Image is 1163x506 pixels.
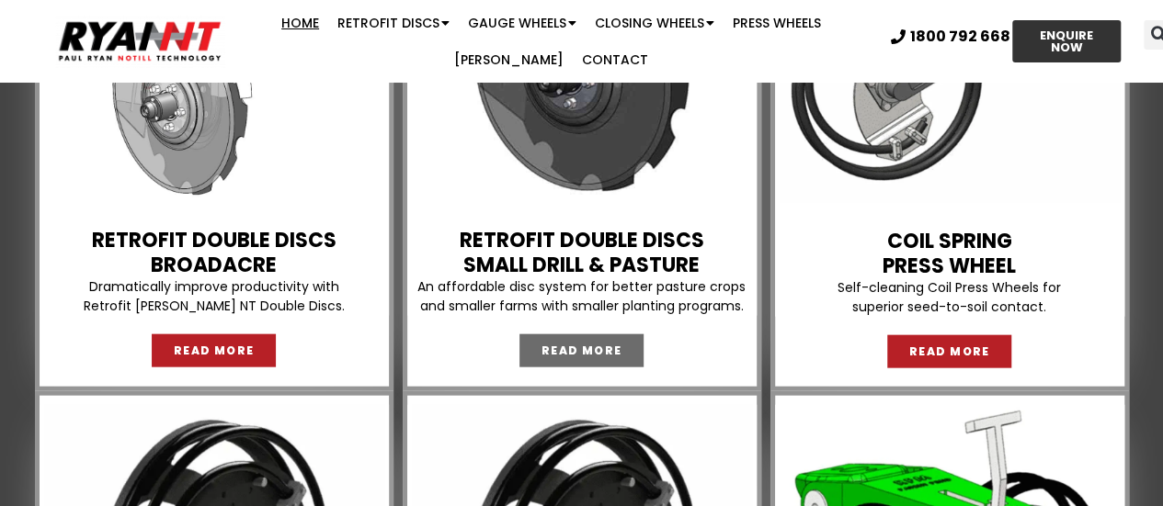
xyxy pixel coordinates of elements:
[225,5,877,78] nav: Menu
[55,15,225,67] img: Ryan NT logo
[92,226,336,278] a: Retrofit Double DiscsBROADACRE
[891,29,1010,44] a: 1800 792 668
[573,41,657,78] a: Contact
[883,227,1016,279] a: COIL SPRINGPRESS WHEEL
[445,41,573,78] a: [PERSON_NAME]
[586,5,724,41] a: Closing Wheels
[44,277,384,316] p: Dramatically improve productivity with Retrofit [PERSON_NAME] NT Double Discs.
[412,277,752,316] p: An affordable disc system for better pasture crops and smaller farms with smaller planting programs.
[272,5,328,41] a: Home
[328,5,459,41] a: Retrofit Discs
[1029,29,1104,53] span: ENQUIRE NOW
[780,278,1120,317] p: Self-cleaning Coil Press Wheels for superior seed-to-soil contact.
[724,5,830,41] a: Press Wheels
[519,334,644,367] a: READ MORE
[460,226,704,278] a: Retrofit Double DiscsSMALL DRILL & PASTURE
[459,5,586,41] a: Gauge Wheels
[174,345,255,356] span: READ MORE
[910,29,1010,44] span: 1800 792 668
[542,345,622,356] span: READ MORE
[152,334,277,367] a: READ MORE
[909,346,990,357] span: READ MORE
[1012,20,1121,62] a: ENQUIRE NOW
[887,335,1012,368] a: READ MORE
